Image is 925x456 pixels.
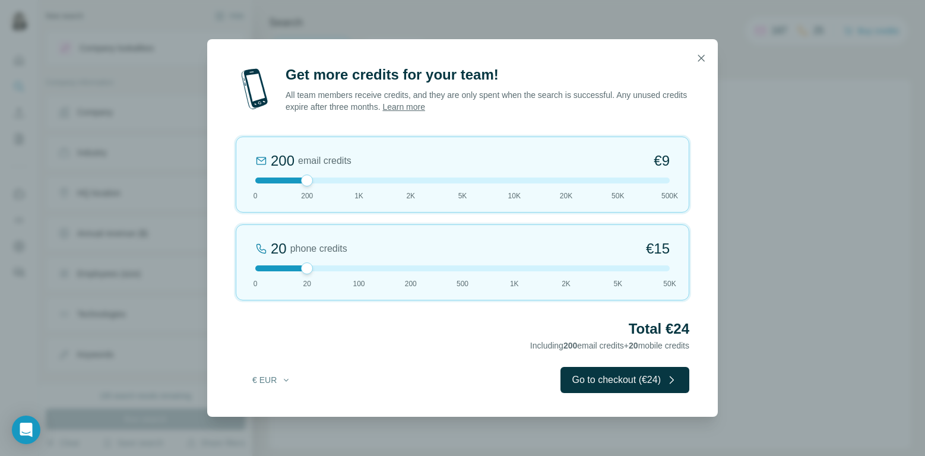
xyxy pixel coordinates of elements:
span: 0 [254,191,258,201]
span: €9 [654,151,670,170]
div: 20 [271,239,287,258]
span: 1K [354,191,363,201]
span: 200 [563,341,577,350]
span: Including email credits + mobile credits [530,341,689,350]
span: 2K [406,191,415,201]
span: 500 [457,278,468,289]
span: 10K [508,191,521,201]
span: 200 [405,278,417,289]
span: 500K [661,191,678,201]
span: 200 [301,191,313,201]
span: 50K [663,278,676,289]
p: All team members receive credits, and they are only spent when the search is successful. Any unus... [286,89,689,113]
button: € EUR [244,369,299,391]
span: phone credits [290,242,347,256]
span: €15 [646,239,670,258]
span: email credits [298,154,351,168]
div: 200 [271,151,294,170]
button: Go to checkout (€24) [560,367,689,393]
span: 20 [629,341,638,350]
h2: Total €24 [236,319,689,338]
span: 50K [612,191,624,201]
span: 100 [353,278,365,289]
span: 20K [560,191,572,201]
img: mobile-phone [236,65,274,113]
span: 2K [562,278,571,289]
span: 0 [254,278,258,289]
span: 20 [303,278,311,289]
span: 5K [458,191,467,201]
span: 5K [613,278,622,289]
a: Learn more [382,102,425,112]
span: 1K [510,278,519,289]
div: Open Intercom Messenger [12,416,40,444]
